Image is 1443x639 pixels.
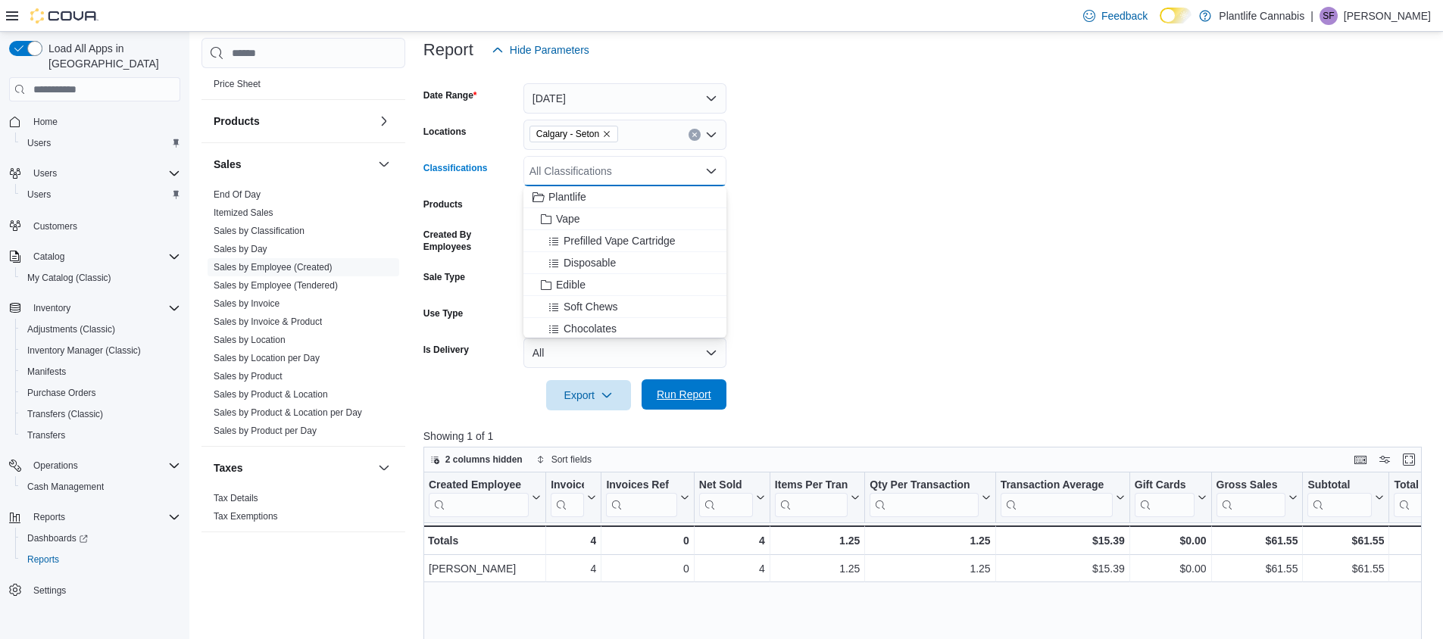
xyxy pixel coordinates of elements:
[201,75,405,99] div: Pricing
[15,319,186,340] button: Adjustments (Classic)
[423,89,477,101] label: Date Range
[1000,478,1112,517] div: Transaction Average
[21,320,121,338] a: Adjustments (Classic)
[27,581,180,600] span: Settings
[27,481,104,493] span: Cash Management
[214,493,258,503] a: Tax Details
[27,248,70,266] button: Catalog
[27,189,51,201] span: Users
[1135,560,1207,578] div: $0.00
[21,529,180,547] span: Dashboards
[214,316,322,327] a: Sales by Invoice & Product
[689,129,701,141] button: Clear input
[27,217,83,235] a: Customers
[699,531,765,550] div: 4
[33,511,65,523] span: Reports
[15,267,186,288] button: My Catalog (Classic)
[3,111,186,132] button: Home
[27,248,180,266] span: Catalog
[214,371,283,382] a: Sales by Product
[1135,531,1207,550] div: $0.00
[1216,560,1298,578] div: $61.55
[33,302,70,314] span: Inventory
[699,560,765,578] div: 4
[33,584,66,597] span: Settings
[15,361,186,382] button: Manifests
[548,189,586,204] span: Plantlife
[523,186,726,208] button: Plantlife
[1320,7,1338,25] div: Susan Firkola
[705,129,717,141] button: Open list of options
[214,262,333,273] a: Sales by Employee (Created)
[375,459,393,477] button: Taxes
[423,41,473,59] h3: Report
[214,279,338,291] span: Sales by Employee (Tendered)
[27,164,63,182] button: Users
[775,560,860,578] div: 1.25
[423,344,469,356] label: Is Delivery
[214,353,320,363] a: Sales by Location per Day
[870,531,990,550] div: 1.25
[15,549,186,570] button: Reports
[606,478,676,493] div: Invoices Ref
[1307,560,1384,578] div: $61.55
[21,478,180,496] span: Cash Management
[564,299,618,314] span: Soft Chews
[21,341,180,360] span: Inventory Manager (Classic)
[423,307,463,319] label: Use Type
[27,216,180,235] span: Customers
[423,126,467,138] label: Locations
[27,508,180,526] span: Reports
[27,457,84,475] button: Operations
[424,450,529,469] button: 2 columns hidden
[556,277,586,292] span: Edible
[21,363,180,381] span: Manifests
[523,318,726,340] button: Chocolates
[214,388,328,401] span: Sales by Product & Location
[1000,478,1124,517] button: Transaction Average
[445,454,523,466] span: 2 columns hidden
[1135,478,1207,517] button: Gift Cards
[214,511,278,522] a: Tax Exemptions
[21,185,180,204] span: Users
[27,387,96,399] span: Purchase Orders
[214,407,362,418] a: Sales by Product & Location per Day
[27,299,180,317] span: Inventory
[699,478,753,493] div: Net Sold
[21,478,110,496] a: Cash Management
[27,323,115,335] span: Adjustments (Classic)
[551,478,584,493] div: Invoices Sold
[15,382,186,404] button: Purchase Orders
[1216,478,1298,517] button: Gross Sales
[27,164,180,182] span: Users
[42,41,180,71] span: Load All Apps in [GEOGRAPHIC_DATA]
[214,352,320,364] span: Sales by Location per Day
[3,579,186,601] button: Settings
[214,189,261,200] a: End Of Day
[486,35,595,65] button: Hide Parameters
[214,226,305,236] a: Sales by Classification
[1101,8,1148,23] span: Feedback
[27,408,103,420] span: Transfers (Classic)
[201,185,405,446] div: Sales
[214,492,258,504] span: Tax Details
[21,384,180,402] span: Purchase Orders
[21,384,102,402] a: Purchase Orders
[21,341,147,360] a: Inventory Manager (Classic)
[1000,560,1124,578] div: $15.39
[21,185,57,204] a: Users
[21,550,65,569] a: Reports
[870,560,990,578] div: 1.25
[33,220,77,232] span: Customers
[429,478,529,517] div: Created Employee
[375,112,393,130] button: Products
[21,320,180,338] span: Adjustments (Classic)
[423,429,1432,444] p: Showing 1 of 1
[870,478,978,517] div: Qty Per Transaction
[3,455,186,476] button: Operations
[551,478,584,517] div: Invoices Sold
[27,112,180,131] span: Home
[375,155,393,173] button: Sales
[1135,478,1195,493] div: Gift Cards
[523,83,726,114] button: [DATE]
